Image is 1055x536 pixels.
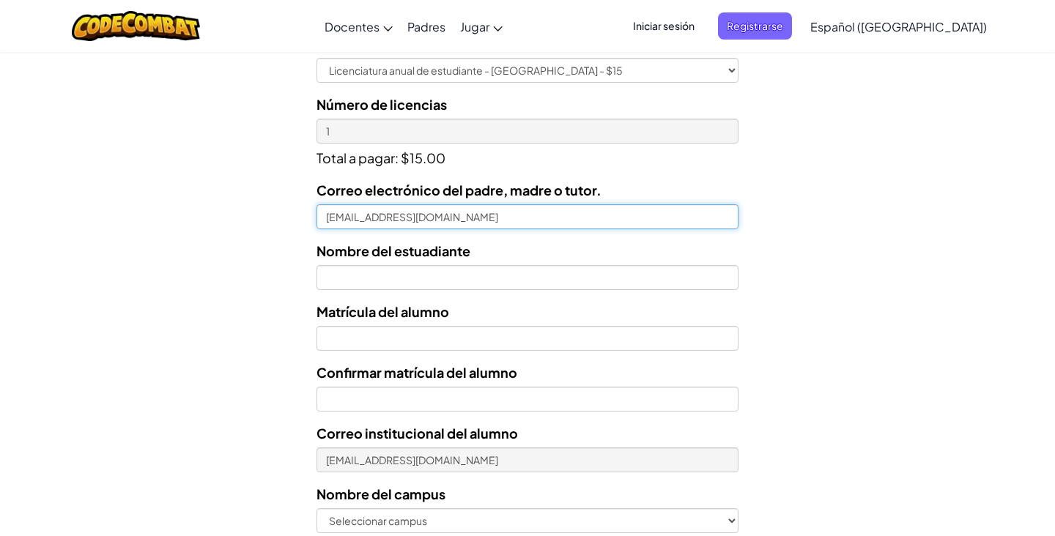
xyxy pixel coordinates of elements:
font: Correo institucional del alumno [316,425,518,442]
font: Confirmar matrícula del alumno [316,364,517,381]
font: Nombre del campus [316,485,445,502]
font: Número de licencias [316,96,447,113]
a: Padres [400,7,453,46]
button: Iniciar sesión [624,12,703,40]
font: Registrarse [727,19,783,32]
font: Docentes [325,19,380,34]
font: Padres [407,19,445,34]
font: Correo electrónico del padre, madre o tutor. [316,182,601,198]
font: Español ([GEOGRAPHIC_DATA]) [810,19,987,34]
font: Iniciar sesión [633,19,695,32]
a: Docentes [317,7,400,46]
button: Registrarse [718,12,792,40]
font: Nombre del estuadiante [316,242,470,259]
a: Español ([GEOGRAPHIC_DATA]) [803,7,994,46]
font: Jugar [460,19,489,34]
a: Jugar [453,7,510,46]
img: Logotipo de CodeCombat [72,11,200,41]
font: Matrícula del alumno [316,303,449,320]
font: Total a pagar: $15.00 [316,149,445,166]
